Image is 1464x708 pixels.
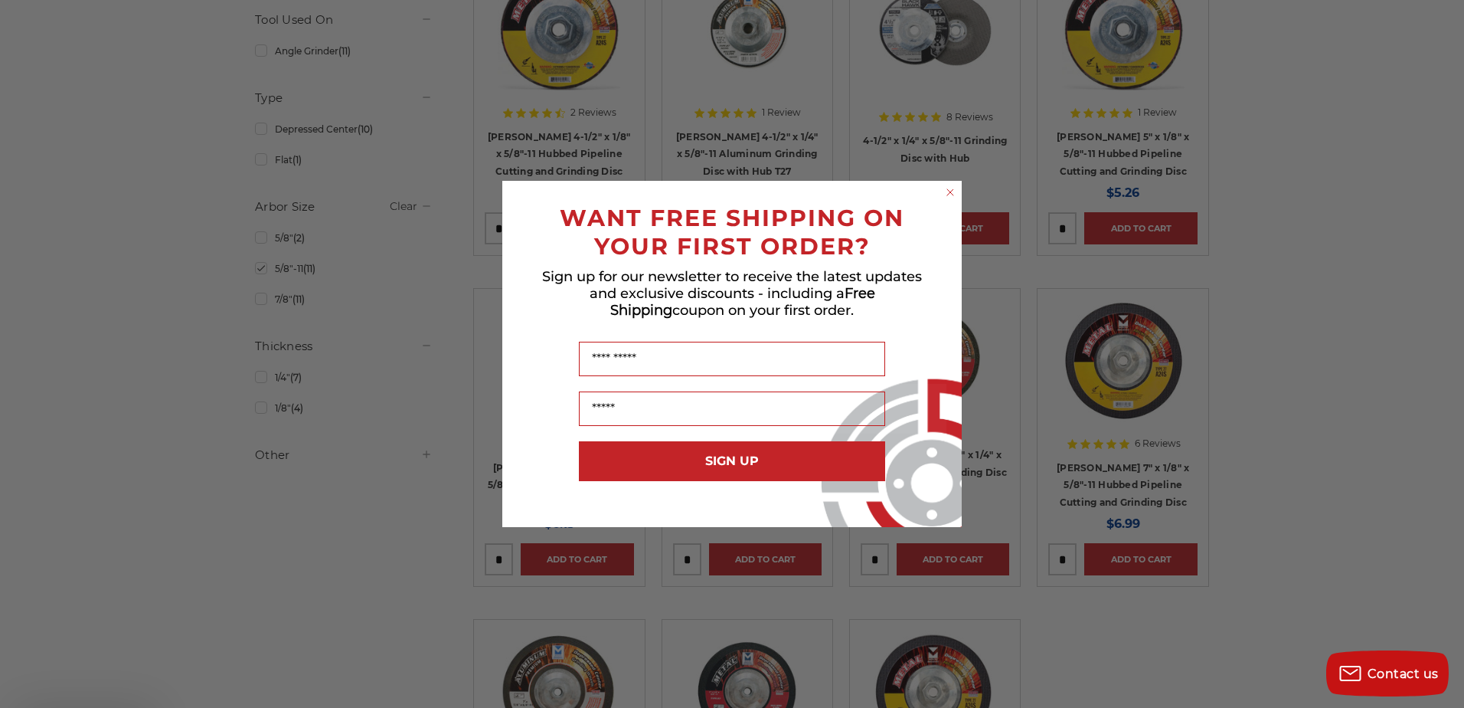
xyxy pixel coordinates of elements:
button: Close dialog [943,185,958,200]
span: Sign up for our newsletter to receive the latest updates and exclusive discounts - including a co... [542,268,922,319]
button: Contact us [1326,651,1449,697]
button: SIGN UP [579,441,885,481]
input: Email [579,392,885,426]
span: Contact us [1368,667,1439,681]
span: WANT FREE SHIPPING ON YOUR FIRST ORDER? [560,204,904,261]
span: Free Shipping [610,285,875,319]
